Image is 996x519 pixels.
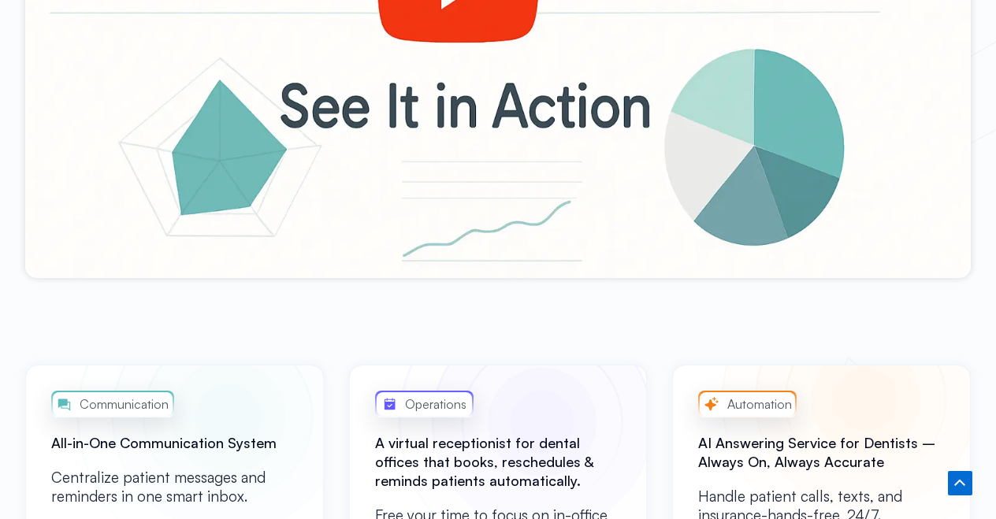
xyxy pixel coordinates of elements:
p: Centralize patient messages and reminders in one smart inbox. [51,468,298,506]
span: Operations [401,394,466,414]
span: Automation [723,394,792,414]
h2: A virtual receptionist for dental offices that books, reschedules & reminds patients automatically. [375,433,622,490]
h2: All-in-One Communication System [51,433,298,452]
span: Communication [76,394,169,414]
h2: AI Answering Service for Dentists – Always On, Always Accurate [698,433,945,471]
